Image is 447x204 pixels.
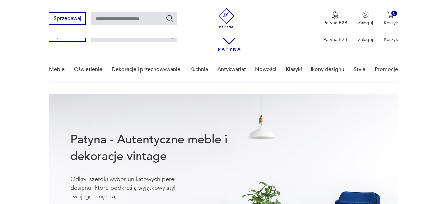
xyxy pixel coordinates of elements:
a: Sprzedawaj [49,17,86,21]
p: Zaloguj [358,36,373,43]
p: Koszyk [384,36,398,43]
a: Sprzedawaj [49,34,86,38]
p: Koszyk [384,20,398,26]
a: Ikony designu [311,57,344,82]
button: Patyna B2B [323,11,347,26]
img: Patyna - sklep z meblami i dekoracjami vintage [216,8,236,28]
button: Zaloguj [358,11,373,26]
button: Szukaj [166,14,174,22]
p: Odkryj szeroki wybór unikatowych pereł designu, które podkreślą wyjątkowy styl Twojego wnętrza. [70,175,196,201]
a: Antykwariat [217,57,246,82]
p: Zaloguj [358,20,373,26]
a: Ikona medaluPatyna B2B [323,11,347,26]
a: Klasyki [286,57,302,82]
a: Promocje [375,57,398,82]
a: Meble [49,57,65,82]
button: Sprzedawaj [49,12,86,25]
img: Ikonka użytkownika [362,11,369,18]
p: Patyna B2B [323,20,347,26]
button: 0Koszyk [384,11,398,26]
div: 0 [391,11,397,16]
p: Patyna B2B [323,36,347,43]
a: Kuchnia [189,57,208,82]
img: Ikona medalu [332,11,339,19]
img: Ikona koszyka [387,11,394,18]
h1: Patyna - Autentyczne meble i dekoracje vintage [70,131,249,165]
a: Dekoracje i przechowywanie [112,57,180,82]
a: Nowości [255,57,276,82]
a: Oświetlenie [74,57,102,82]
a: Style [354,57,365,82]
